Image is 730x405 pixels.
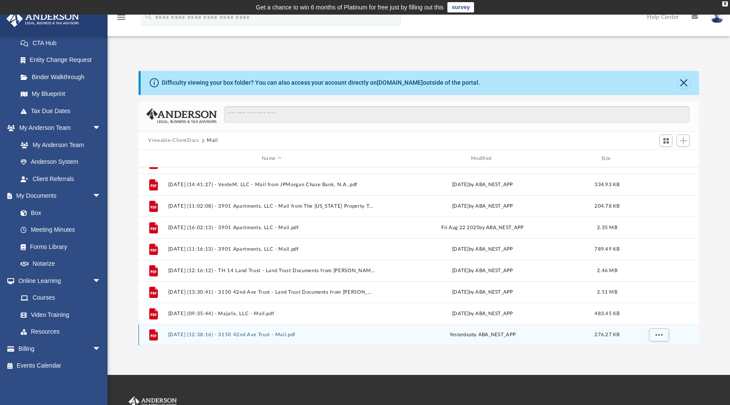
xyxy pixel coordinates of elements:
span: 2.46 MB [597,268,617,273]
a: Anderson System [12,153,110,171]
button: [DATE] (13:30:41) - 3150 42nd Ave Trust - Land Trust Documents from [PERSON_NAME].pdf [168,289,376,295]
span: yesterday [450,333,471,337]
div: [DATE] by ABA_NEST_APP [379,181,586,189]
button: [DATE] (12:16:12) - TH 14 Land Trust - Land Trust Documents from [PERSON_NAME].pdf [168,268,376,273]
div: grid [139,167,699,346]
a: Resources [12,323,110,341]
div: Get a chance to win 6 months of Platinum for free just by filling out this [256,2,444,12]
div: Size [590,155,625,163]
a: menu [116,16,126,22]
span: arrow_drop_down [92,272,110,290]
a: CTA Hub [12,34,114,52]
div: id [142,155,164,163]
img: Anderson Advisors Platinum Portal [4,10,82,27]
button: More options [649,329,669,342]
div: Fri Aug 22 2025 by ABA_NEST_APP [379,224,586,232]
span: arrow_drop_down [92,120,110,137]
button: Viewable-ClientDocs [148,137,199,144]
span: 204.78 KB [595,204,620,209]
a: Client Referrals [12,170,110,187]
div: [DATE] by ABA_NEST_APP [379,267,586,275]
button: [DATE] (09:35:44) - Majalis, LLC - Mail.pdf [168,311,376,316]
a: [DOMAIN_NAME] [377,79,423,86]
a: Entity Change Request [12,52,114,69]
i: menu [116,12,126,22]
a: Courses [12,289,110,307]
a: Binder Walkthrough [12,68,114,86]
div: [DATE] by ABA_NEST_APP [379,202,586,210]
a: Meeting Minutes [12,221,110,239]
div: by ABA_NEST_APP [379,331,586,339]
a: My Blueprint [12,86,110,103]
span: 276.27 KB [595,333,620,337]
button: [DATE] (11:16:13) - 3901 Apartments, LLC - Mail.pdf [168,246,376,252]
a: Online Learningarrow_drop_down [6,272,110,289]
span: 334.93 KB [595,182,620,187]
input: Search files and folders [224,106,690,123]
div: [DATE] by ABA_NEST_APP [379,310,586,318]
span: 2.35 MB [597,225,617,230]
button: Close [678,77,690,89]
button: Mail [207,137,218,144]
span: 483.45 KB [595,311,620,316]
button: [DATE] (14:41:27) - VerdeM, LLC - Mail from JPMorgan Chase Bank, N.A..pdf [168,182,376,187]
a: Billingarrow_drop_down [6,340,114,357]
button: [DATE] (12:38:16) - 3150 42nd Ave Trust - Mail.pdf [168,332,376,338]
span: 2.51 MB [597,290,617,295]
a: survey [447,2,474,12]
a: Forms Library [12,238,105,255]
a: My Anderson Teamarrow_drop_down [6,120,110,137]
div: Modified [379,155,586,163]
div: Name [168,155,375,163]
div: close [722,1,728,6]
a: Events Calendar [6,357,114,374]
button: [DATE] (11:02:08) - 3901 Apartments, LLC - Mail from The [US_STATE] Property Tax Solutions Team.pdf [168,203,376,209]
button: Switch to Grid View [659,135,672,147]
a: Tax Due Dates [12,102,114,120]
span: 789.49 KB [595,247,620,252]
button: [DATE] (16:02:13) - 3901 Apartments, LLC - Mail.pdf [168,225,376,230]
a: My Documentsarrow_drop_down [6,187,110,205]
span: arrow_drop_down [92,187,110,205]
div: id [628,155,689,163]
div: Difficulty viewing your box folder? You can also access your account directly on outside of the p... [162,78,480,87]
a: Video Training [12,306,105,323]
button: Add [677,135,690,147]
a: My Anderson Team [12,136,105,153]
div: [DATE] by ABA_NEST_APP [379,245,586,253]
a: Box [12,204,105,221]
i: search [144,12,153,21]
span: arrow_drop_down [92,340,110,358]
div: [DATE] by ABA_NEST_APP [379,288,586,296]
a: Notarize [12,255,110,273]
img: User Pic [711,11,724,23]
